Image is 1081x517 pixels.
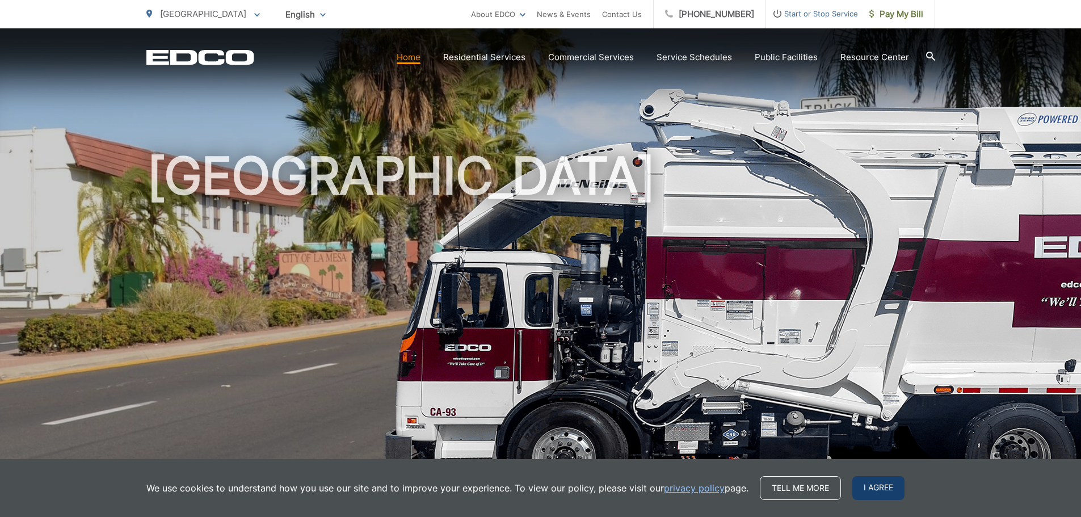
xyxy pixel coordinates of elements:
[537,7,591,21] a: News & Events
[397,51,420,64] a: Home
[160,9,246,19] span: [GEOGRAPHIC_DATA]
[443,51,525,64] a: Residential Services
[602,7,642,21] a: Contact Us
[657,51,732,64] a: Service Schedules
[664,481,725,495] a: privacy policy
[146,148,935,507] h1: [GEOGRAPHIC_DATA]
[146,49,254,65] a: EDCD logo. Return to the homepage.
[146,481,748,495] p: We use cookies to understand how you use our site and to improve your experience. To view our pol...
[277,5,334,24] span: English
[471,7,525,21] a: About EDCO
[852,476,905,500] span: I agree
[869,7,923,21] span: Pay My Bill
[548,51,634,64] a: Commercial Services
[840,51,909,64] a: Resource Center
[755,51,818,64] a: Public Facilities
[760,476,841,500] a: Tell me more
